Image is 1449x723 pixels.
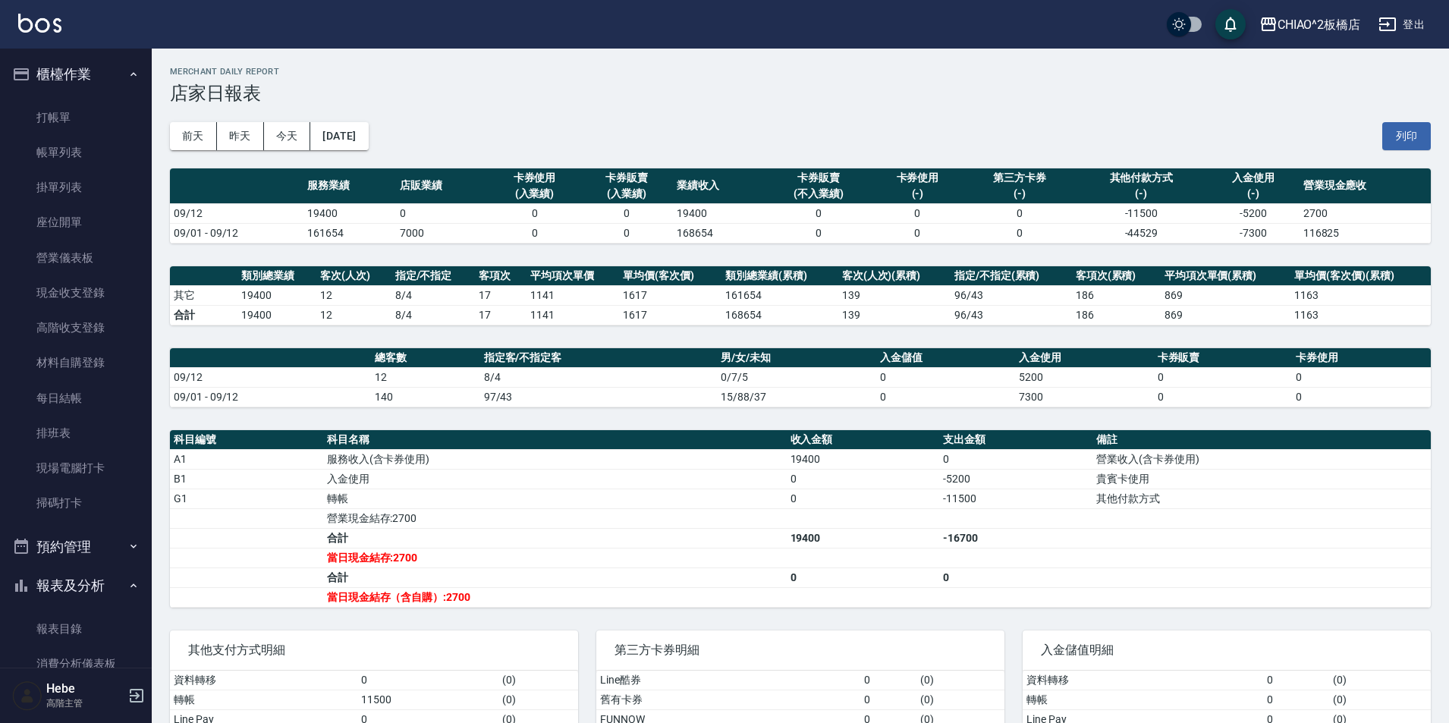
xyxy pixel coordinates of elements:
td: 0 [765,203,872,223]
div: 卡券使用 [875,170,960,186]
td: 舊有卡券 [596,690,860,709]
td: 19400 [237,285,316,305]
td: 服務收入(含卡券使用) [323,449,787,469]
td: 116825 [1300,223,1431,243]
td: 轉帳 [170,690,357,709]
td: 97/43 [480,387,718,407]
td: 0 [1154,387,1293,407]
td: -11500 [1076,203,1207,223]
td: 入金使用 [323,469,787,489]
td: 161654 [303,223,396,243]
td: 0 [1292,387,1431,407]
td: 其他付款方式 [1092,489,1431,508]
td: 96/43 [951,305,1072,325]
th: 卡券販賣 [1154,348,1293,368]
td: 0 [872,203,964,223]
span: 其他支付方式明細 [188,643,560,658]
th: 客項次 [475,266,526,286]
div: 卡券販賣 [584,170,669,186]
th: 營業現金應收 [1300,168,1431,204]
td: 合計 [323,567,787,587]
th: 科目名稱 [323,430,787,450]
td: 0/7/5 [717,367,876,387]
div: (入業績) [492,186,577,202]
td: 0 [939,567,1092,587]
td: 8/4 [391,305,476,325]
a: 高階收支登錄 [6,310,146,345]
td: 09/12 [170,367,371,387]
button: 列印 [1382,122,1431,150]
a: 掃碼打卡 [6,486,146,520]
td: 1617 [619,305,721,325]
th: 支出金額 [939,430,1092,450]
table: a dense table [170,266,1431,325]
th: 單均價(客次價)(累積) [1290,266,1431,286]
td: 168654 [673,223,765,243]
img: Person [12,681,42,711]
th: 業績收入 [673,168,765,204]
span: 第三方卡券明細 [614,643,986,658]
td: 0 [1263,671,1329,690]
td: 869 [1161,305,1291,325]
td: 0 [872,223,964,243]
button: CHIAO^2板橋店 [1253,9,1367,40]
a: 營業儀表板 [6,240,146,275]
th: 平均項次單價(累積) [1161,266,1291,286]
th: 收入金額 [787,430,940,450]
td: 轉帳 [323,489,787,508]
td: ( 0 ) [498,690,578,709]
div: 入金使用 [1211,170,1296,186]
td: 1141 [526,305,619,325]
td: 0 [787,567,940,587]
button: 前天 [170,122,217,150]
span: 入金儲值明細 [1041,643,1413,658]
td: 186 [1072,305,1161,325]
td: 7300 [1015,387,1154,407]
th: 單均價(客次價) [619,266,721,286]
td: 7000 [396,223,489,243]
td: 11500 [357,690,499,709]
button: 今天 [264,122,311,150]
td: ( 0 ) [1329,690,1431,709]
td: 19400 [787,528,940,548]
td: 09/12 [170,203,303,223]
button: 登出 [1372,11,1431,39]
div: 卡券使用 [492,170,577,186]
th: 卡券使用 [1292,348,1431,368]
th: 客次(人次)(累積) [838,266,951,286]
td: 96 / 43 [951,285,1072,305]
div: 第三方卡券 [967,170,1071,186]
table: a dense table [170,430,1431,608]
div: (入業績) [584,186,669,202]
td: -5200 [939,469,1092,489]
div: (-) [875,186,960,202]
td: 當日現金結存:2700 [323,548,787,567]
td: 0 [963,203,1075,223]
button: 預約管理 [6,527,146,567]
a: 掛單列表 [6,170,146,205]
th: 服務業績 [303,168,396,204]
h2: Merchant Daily Report [170,67,1431,77]
td: 0 [1292,367,1431,387]
div: (不入業績) [769,186,868,202]
a: 座位開單 [6,205,146,240]
td: -44529 [1076,223,1207,243]
h3: 店家日報表 [170,83,1431,104]
th: 類別總業績(累積) [721,266,838,286]
td: 19400 [673,203,765,223]
div: (-) [967,186,1071,202]
td: -11500 [939,489,1092,508]
div: CHIAO^2板橋店 [1278,15,1361,34]
th: 指定客/不指定客 [480,348,718,368]
td: 0 [939,449,1092,469]
td: A1 [170,449,323,469]
td: 12 [371,367,480,387]
th: 店販業績 [396,168,489,204]
td: 0 [580,203,673,223]
div: 其他付款方式 [1080,170,1203,186]
a: 消費分析儀表板 [6,646,146,681]
td: Line酷券 [596,671,860,690]
button: save [1215,9,1246,39]
td: 0 [787,489,940,508]
div: (-) [1211,186,1296,202]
